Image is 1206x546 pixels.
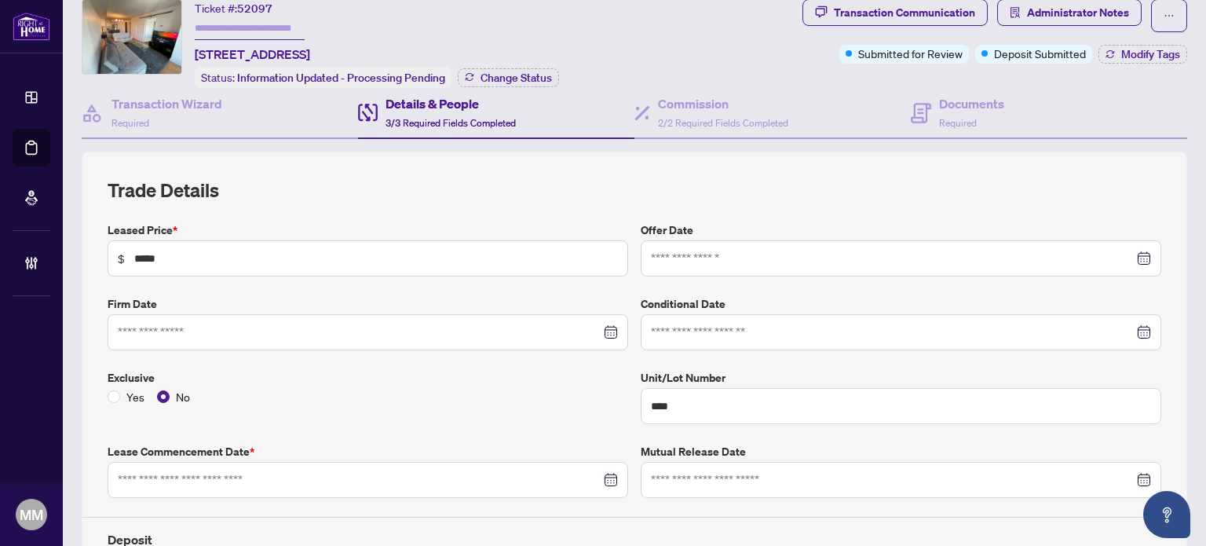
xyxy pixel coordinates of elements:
span: Required [111,117,149,129]
span: $ [118,250,125,267]
label: Firm Date [108,295,628,313]
button: Change Status [458,68,559,87]
span: 52097 [237,2,272,16]
span: Information Updated - Processing Pending [237,71,445,85]
span: Required [939,117,977,129]
h4: Commission [658,94,788,113]
label: Exclusive [108,369,628,387]
span: Yes [120,388,151,405]
button: Open asap [1143,491,1190,538]
label: Conditional Date [641,295,1161,313]
label: Lease Commencement Date [108,443,628,460]
span: [STREET_ADDRESS] [195,45,310,64]
h4: Transaction Wizard [111,94,222,113]
span: 2/2 Required Fields Completed [658,117,788,129]
div: Status: [195,67,451,88]
span: Deposit Submitted [994,45,1086,62]
h4: Documents [939,94,1004,113]
h2: Trade Details [108,178,1161,203]
label: Mutual Release Date [641,443,1161,460]
span: MM [20,504,43,526]
label: Leased Price [108,222,628,239]
span: ellipsis [1164,10,1175,21]
img: logo [13,12,50,41]
span: Modify Tags [1121,49,1180,60]
span: No [170,388,196,405]
span: 3/3 Required Fields Completed [386,117,516,129]
h4: Details & People [386,94,516,113]
label: Unit/Lot Number [641,369,1161,387]
span: solution [1010,7,1021,18]
button: Modify Tags [1098,45,1187,64]
label: Offer Date [641,222,1161,239]
span: Submitted for Review [858,45,963,62]
span: Change Status [481,72,552,83]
